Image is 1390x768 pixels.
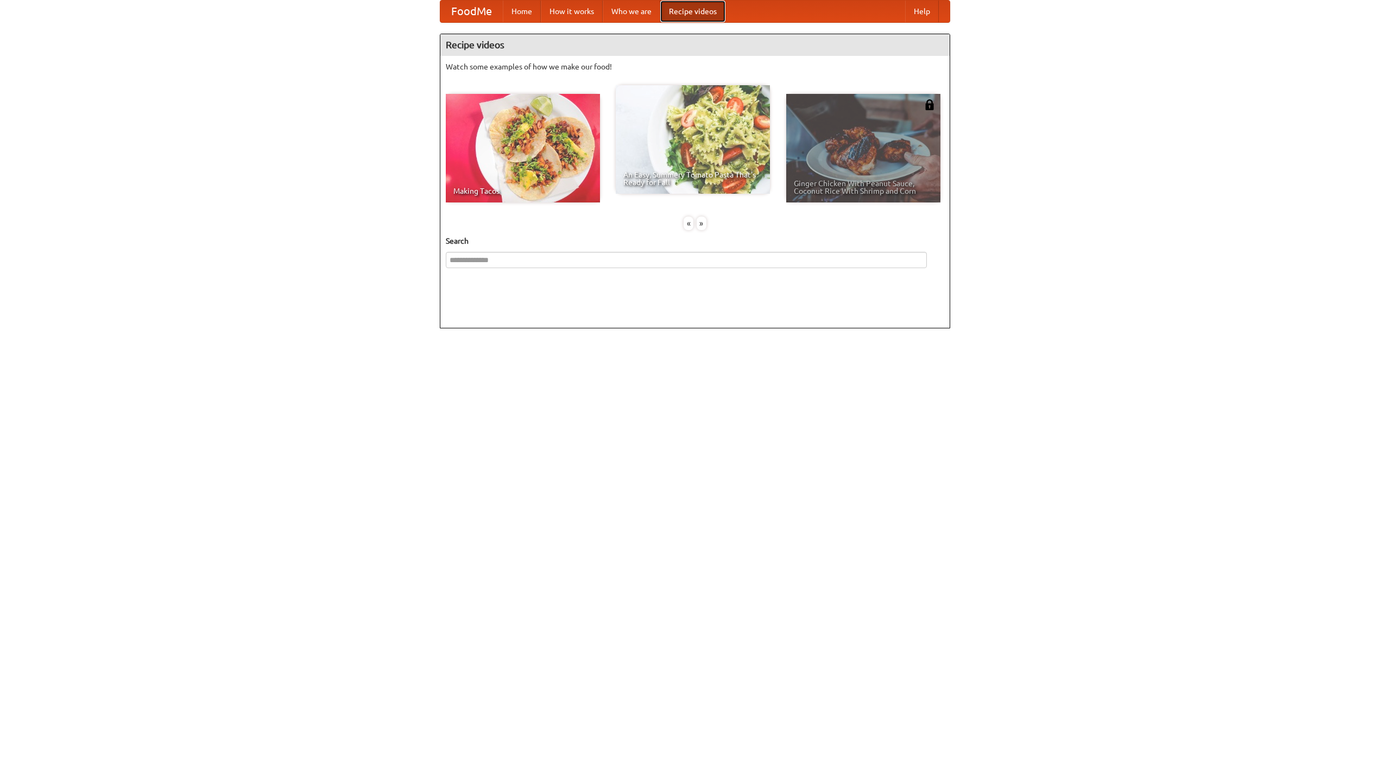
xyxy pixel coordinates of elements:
a: How it works [541,1,603,22]
p: Watch some examples of how we make our food! [446,61,944,72]
a: FoodMe [440,1,503,22]
h4: Recipe videos [440,34,950,56]
div: » [697,217,706,230]
a: Home [503,1,541,22]
a: Recipe videos [660,1,725,22]
span: An Easy, Summery Tomato Pasta That's Ready for Fall [623,171,762,186]
img: 483408.png [924,99,935,110]
h5: Search [446,236,944,246]
a: An Easy, Summery Tomato Pasta That's Ready for Fall [616,85,770,194]
a: Help [905,1,939,22]
a: Who we are [603,1,660,22]
a: Making Tacos [446,94,600,202]
span: Making Tacos [453,187,592,195]
div: « [684,217,693,230]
